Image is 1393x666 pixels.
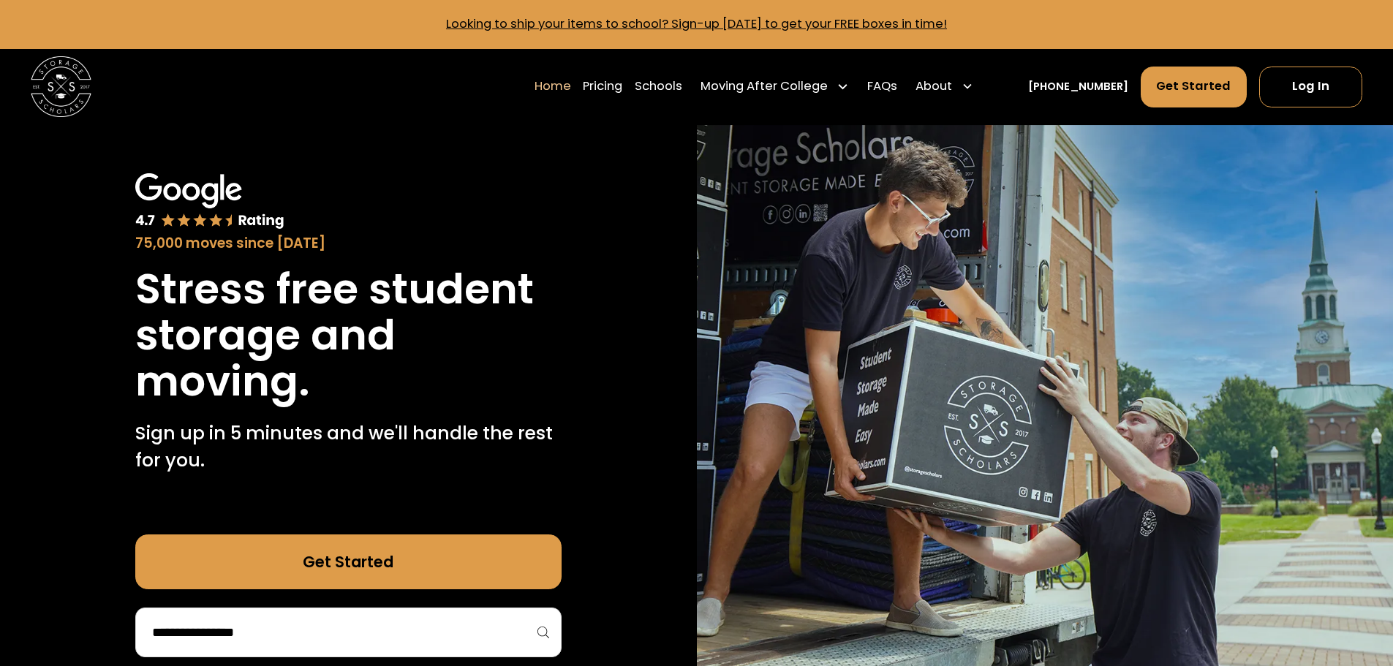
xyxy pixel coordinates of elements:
[135,173,284,230] img: Google 4.7 star rating
[695,65,856,107] div: Moving After College
[135,233,562,254] div: 75,000 moves since [DATE]
[135,420,562,474] p: Sign up in 5 minutes and we'll handle the rest for you.
[867,65,897,107] a: FAQs
[910,65,980,107] div: About
[1259,67,1362,107] a: Log In
[701,77,828,96] div: Moving After College
[916,77,952,96] div: About
[635,65,682,107] a: Schools
[31,56,91,117] a: home
[583,65,622,107] a: Pricing
[135,266,562,404] h1: Stress free student storage and moving.
[135,534,562,589] a: Get Started
[446,15,947,32] a: Looking to ship your items to school? Sign-up [DATE] to get your FREE boxes in time!
[535,65,571,107] a: Home
[31,56,91,117] img: Storage Scholars main logo
[1141,67,1247,107] a: Get Started
[1028,79,1128,95] a: [PHONE_NUMBER]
